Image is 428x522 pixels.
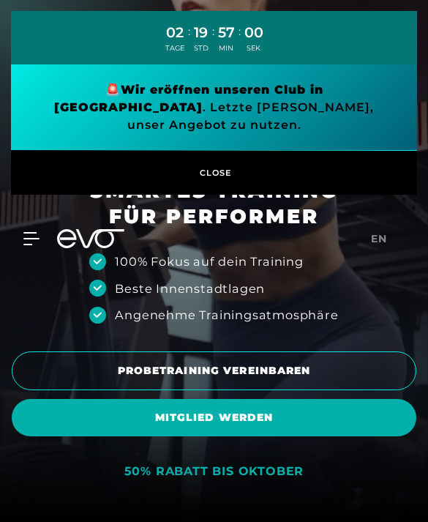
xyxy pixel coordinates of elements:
[218,22,235,43] div: 57
[11,151,417,195] button: CLOSE
[212,23,214,62] div: :
[194,43,209,53] div: STD
[115,280,265,297] div: Beste Innenstadtlagen
[244,43,263,53] div: SEK
[188,23,190,62] div: :
[30,363,398,379] span: PROBETRAINING VEREINBAREN
[12,347,416,395] a: PROBETRAINING VEREINBAREN
[12,395,416,441] a: MITGLIED WERDEN
[29,410,399,425] span: MITGLIED WERDEN
[239,23,241,62] div: :
[165,43,184,53] div: TAGE
[194,22,209,43] div: 19
[196,166,232,179] span: CLOSE
[165,22,184,43] div: 02
[218,43,235,53] div: MIN
[115,306,338,324] div: Angenehme Trainingsatmosphäre
[371,231,396,247] a: en
[124,464,304,480] div: 50% RABATT BIS OKTOBER
[371,232,387,245] span: en
[244,22,263,43] div: 00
